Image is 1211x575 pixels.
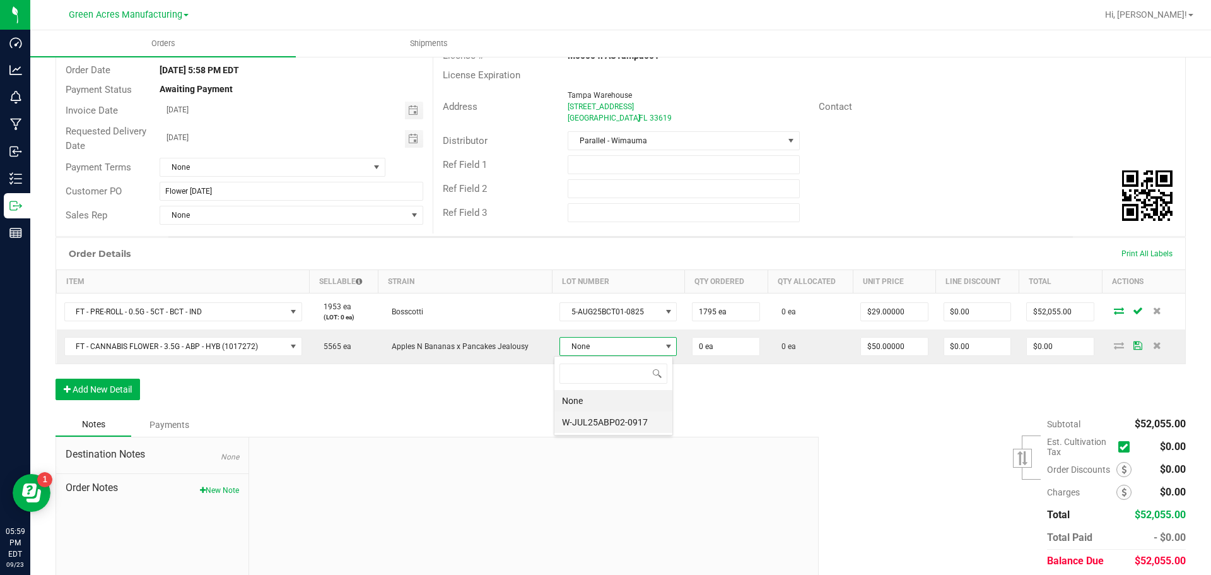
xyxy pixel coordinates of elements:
span: $52,055.00 [1135,555,1186,567]
input: 0 [1027,338,1094,355]
span: Payment Terms [66,162,131,173]
th: Item [57,270,310,293]
span: Calculate cultivation tax [1118,439,1135,456]
inline-svg: Reports [9,227,22,239]
span: NO DATA FOUND [64,302,302,321]
input: 0 [1027,303,1094,321]
p: 09/23 [6,560,25,569]
span: Toggle calendar [405,102,423,119]
span: FT - CANNABIS FLOWER - 3.5G - ABP - HYB (1017272) [65,338,286,355]
a: Shipments [296,30,561,57]
span: - $0.00 [1154,531,1186,543]
span: Charges [1047,487,1116,497]
span: Ref Field 3 [443,207,487,218]
th: Line Discount [936,270,1019,293]
span: 33619 [650,114,672,122]
span: 0 ea [775,307,796,316]
inline-svg: Dashboard [9,37,22,49]
span: FT - PRE-ROLL - 0.5G - 5CT - BCT - IND [65,303,286,321]
span: Tampa Warehouse [568,91,632,100]
inline-svg: Inventory [9,172,22,185]
span: $0.00 [1160,463,1186,475]
span: Apples N Bananas x Pancakes Jealousy [385,342,529,351]
span: None [221,453,239,461]
inline-svg: Analytics [9,64,22,76]
th: Qty Allocated [768,270,853,293]
span: $0.00 [1160,486,1186,498]
span: None [160,206,406,224]
button: Add New Detail [56,379,140,400]
input: 0 [944,338,1011,355]
input: 0 [693,303,759,321]
span: $52,055.00 [1135,418,1186,430]
th: Actions [1102,270,1185,293]
strong: [DATE] 5:58 PM EDT [160,65,239,75]
strong: Awaiting Payment [160,84,233,94]
span: , [638,114,639,122]
h1: Order Details [69,249,131,259]
span: Requested Delivery Date [66,126,146,151]
span: 1953 ea [317,302,351,311]
iframe: Resource center [13,474,50,512]
a: Orders [30,30,296,57]
span: Ref Field 1 [443,159,487,170]
th: Qty Ordered [684,270,768,293]
span: $0.00 [1160,441,1186,453]
span: Sales Rep [66,210,107,221]
span: Order Discounts [1047,465,1116,475]
span: Order Notes [66,480,239,495]
span: 5565 ea [317,342,351,351]
span: Subtotal [1047,419,1080,429]
span: Orders [134,38,192,49]
span: Customer PO [66,186,122,197]
inline-svg: Manufacturing [9,118,22,131]
qrcode: 11996127 [1122,170,1173,221]
input: 0 [693,338,759,355]
span: Delete Order Detail [1147,341,1166,349]
div: Notes [56,413,131,437]
span: Hi, [PERSON_NAME]! [1105,9,1187,20]
span: Distributor [443,135,488,146]
span: Delete Order Detail [1147,307,1166,314]
th: Strain [378,270,552,293]
strong: M00004FASTampa001 [568,50,659,61]
p: (LOT: 0 ea) [317,312,371,322]
span: Shipments [393,38,465,49]
th: Unit Price [853,270,936,293]
li: W-JUL25ABP02-0917 [554,412,672,433]
inline-svg: Monitoring [9,91,22,104]
span: 0 ea [775,342,796,351]
span: None [560,338,660,355]
inline-svg: Inbound [9,145,22,158]
span: Green Acres Manufacturing [69,9,182,20]
span: Bosscotti [385,307,423,316]
span: 5-AUG25BCT01-0825 [560,303,660,321]
span: Destination Notes [66,447,239,462]
span: License Expiration [443,69,520,81]
span: Print All Labels [1121,249,1173,258]
input: 0 [944,303,1011,321]
span: Toggle calendar [405,130,423,148]
span: $52,055.00 [1135,509,1186,521]
span: Order Date [66,64,110,76]
span: Invoice Date [66,105,118,116]
img: Scan me! [1122,170,1173,221]
button: New Note [200,485,239,496]
inline-svg: Outbound [9,199,22,212]
iframe: Resource center unread badge [37,472,52,487]
span: Payment Status [66,84,132,95]
th: Sellable [310,270,378,293]
span: Save Order Detail [1128,307,1147,314]
span: Save Order Detail [1128,341,1147,349]
span: Total Paid [1047,531,1092,543]
input: 0 [861,303,928,321]
span: Balance Due [1047,555,1104,567]
span: Parallel - Wimauma [568,132,783,150]
th: Lot Number [552,270,684,293]
span: Ref Field 2 [443,183,487,194]
th: Total [1019,270,1102,293]
span: Total [1047,509,1070,521]
li: None [554,390,672,412]
span: [GEOGRAPHIC_DATA] [568,114,640,122]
